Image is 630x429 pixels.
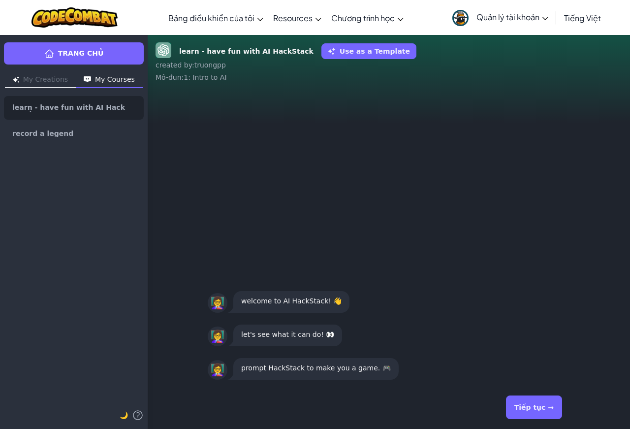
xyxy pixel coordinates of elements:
img: CodeCombat logo [31,7,118,28]
span: Quản lý tài khoản [476,12,548,22]
button: 🌙 [120,409,128,421]
a: Chương trình học [326,4,409,31]
button: Tiếp tục → [506,396,562,419]
img: avatar [452,10,469,26]
strong: learn - have fun with AI HackStack [179,46,314,57]
span: Chương trình học [331,13,395,23]
img: Icon [84,76,91,83]
a: Trang chủ [4,42,144,65]
div: Mô-đun : 1: Intro to AI [156,72,622,82]
span: Trang chủ [58,48,104,59]
span: created by : truongpp [156,61,226,69]
a: record a legend [4,122,144,145]
a: learn - have fun with AI HackStack [4,96,144,120]
a: Resources [268,4,326,31]
span: learn - have fun with AI HackStack [12,104,127,112]
button: My Creations [5,72,76,88]
p: let's see what it can do! 👀 [241,329,334,340]
span: record a legend [12,130,73,137]
div: 👩‍🏫 [208,327,227,346]
button: Use as a Template [321,43,416,59]
span: 🌙 [120,411,128,419]
a: Quản lý tài khoản [447,2,553,33]
span: Bảng điều khiển của tôi [168,13,254,23]
a: Bảng điều khiển của tôi [163,4,268,31]
div: 👩‍🏫 [208,293,227,313]
a: Tiếng Việt [559,4,606,31]
p: prompt HackStack to make you a game. 🎮 [241,362,391,374]
p: welcome to AI HackStack! 👋 [241,295,342,307]
img: GPT-4 [156,42,171,58]
div: 👩‍🏫 [208,360,227,380]
span: Resources [273,13,313,23]
img: Icon [13,76,19,83]
span: Tiếng Việt [564,13,601,23]
button: My Courses [76,72,143,88]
